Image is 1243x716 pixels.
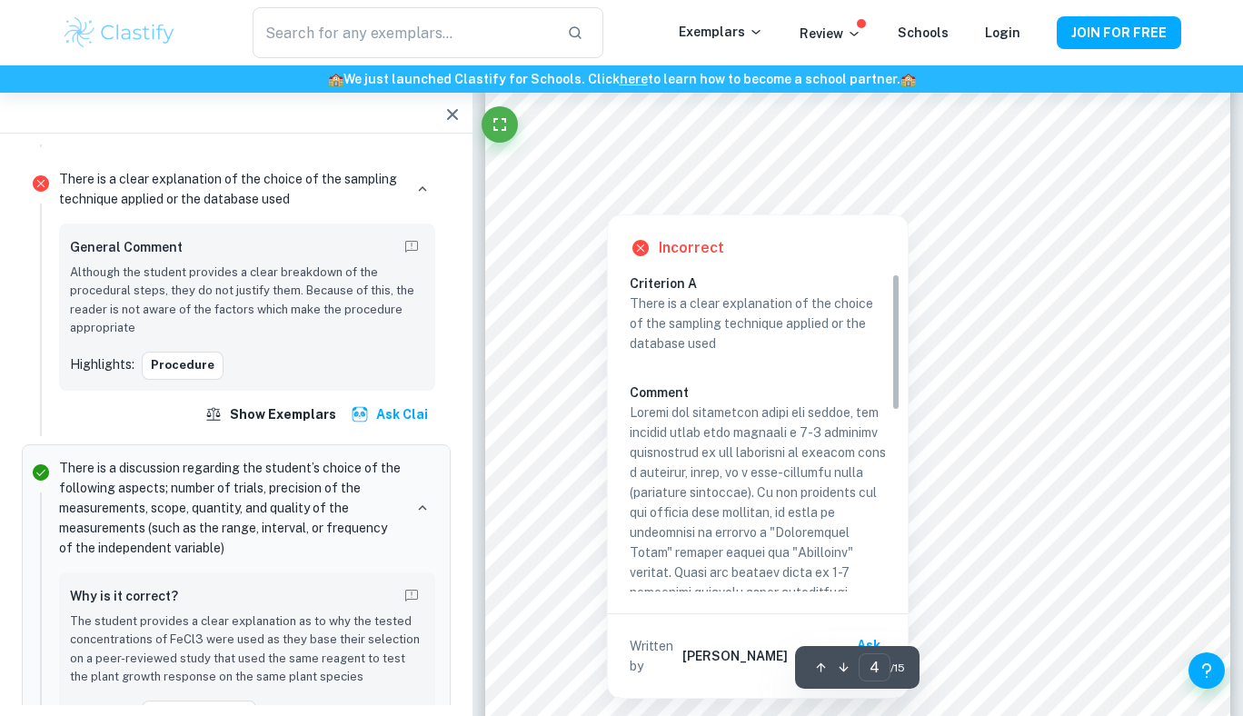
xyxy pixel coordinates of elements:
[985,25,1020,40] a: Login
[1057,16,1181,49] button: JOIN FOR FREE
[70,586,178,606] h6: Why is it correct?
[399,234,424,260] button: Report mistake/confusion
[630,293,886,353] p: There is a clear explanation of the choice of the sampling technique applied or the database used
[4,69,1239,89] h6: We just launched Clastify for Schools. Click to learn how to become a school partner.
[70,354,134,374] p: Highlights:
[201,398,343,431] button: Show exemplars
[62,15,177,51] img: Clastify logo
[630,636,679,676] p: Written by
[70,264,424,338] p: Although the student provides a clear breakdown of the procedural steps, they do not justify them...
[630,273,900,293] h6: Criterion A
[59,169,403,209] p: There is a clear explanation of the choice of the sampling technique applied or the database used
[328,72,343,86] span: 🏫
[253,7,552,58] input: Search for any exemplars...
[30,173,52,194] svg: Incorrect
[1188,652,1225,689] button: Help and Feedback
[399,583,424,609] button: Report mistake/confusion
[482,106,518,143] button: Fullscreen
[70,237,183,257] h6: General Comment
[817,629,900,683] button: Ask Clai
[800,24,861,44] p: Review
[59,458,403,558] p: There is a discussion regarding the student’s choice of the following aspects; number of trials, ...
[347,398,435,431] button: Ask Clai
[900,72,916,86] span: 🏫
[898,25,949,40] a: Schools
[791,643,817,669] button: View full profile
[630,383,886,403] h6: Comment
[679,22,763,42] p: Exemplars
[351,405,369,423] img: clai.svg
[682,646,788,666] h6: [PERSON_NAME]
[890,660,905,676] span: / 15
[70,612,424,687] p: The student provides a clear explanation as to why the tested concentrations of FeCl3 were used a...
[659,237,724,259] h6: Incorrect
[30,462,52,483] svg: Correct
[620,72,648,86] a: here
[142,352,224,379] button: Procedure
